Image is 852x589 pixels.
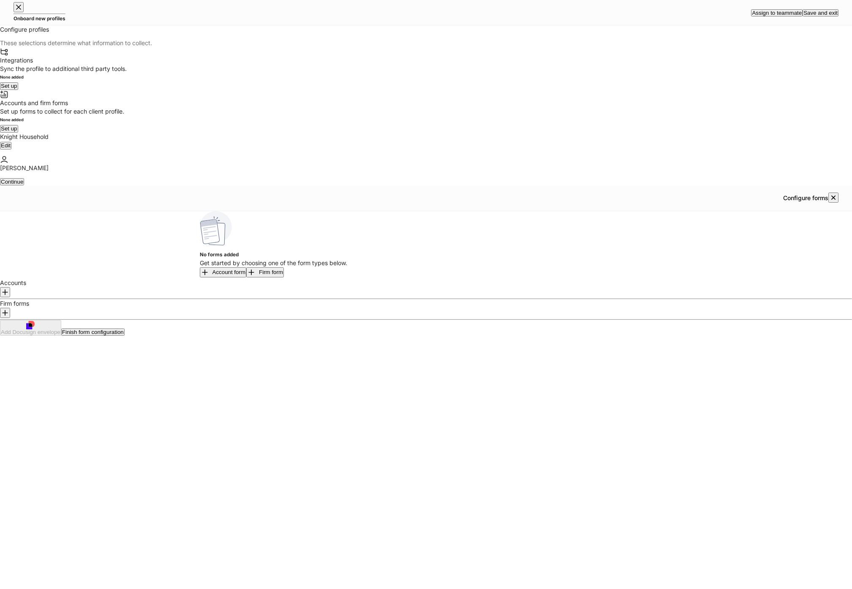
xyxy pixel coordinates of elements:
[752,10,802,16] div: Assign to teammate
[247,268,283,277] div: Firm form
[1,179,23,185] div: Continue
[1,126,17,131] div: Set up
[1,143,11,148] div: Edit
[246,267,284,277] button: Firm form
[62,329,124,335] div: Finish form configuration
[1,83,17,89] div: Set up
[803,10,838,16] div: Save and exit
[200,259,653,267] p: Get started by choosing one of the form types below.
[1,329,60,335] div: Add Docusign envelope
[61,328,125,336] button: Finish form configuration
[14,14,65,23] h5: Onboard new profiles
[783,194,828,202] h5: Configure forms
[201,268,246,277] div: Account form
[200,250,653,259] h5: No forms added
[200,267,247,277] button: Account form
